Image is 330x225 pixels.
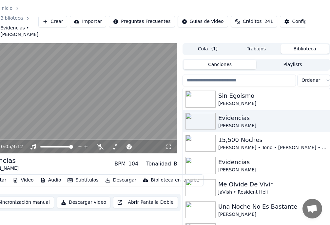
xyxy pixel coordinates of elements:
[231,16,278,27] button: Créditos241
[292,18,324,25] div: Configuración
[218,145,327,151] div: [PERSON_NAME] • Tono • [PERSON_NAME] • [PERSON_NAME]
[174,160,177,168] div: B
[38,176,64,185] button: Audio
[184,44,232,54] button: Cola
[218,135,327,145] div: 15,500 Noches
[0,5,38,38] nav: breadcrumb
[218,211,327,218] div: [PERSON_NAME]
[103,176,139,185] button: Descargar
[218,100,327,107] div: [PERSON_NAME]
[280,16,328,27] button: Configuración
[128,160,139,168] div: 104
[218,167,327,173] div: [PERSON_NAME]
[184,60,256,69] button: Canciones
[301,77,320,84] span: Ordenar
[113,197,178,208] button: Abrir Pantalla Doble
[218,180,327,189] div: Me Olvide De Vivir
[13,144,23,150] span: 4:12
[0,15,23,22] a: Biblioteca
[218,202,327,211] div: Una Noche No Es Bastante
[243,18,262,25] span: Créditos
[218,91,327,100] div: Sin Egoismo
[146,160,171,168] div: Tonalidad
[0,25,38,38] span: Evidencias • [PERSON_NAME]
[10,176,36,185] button: Video
[281,44,329,54] button: Biblioteca
[1,144,17,150] div: /
[211,46,218,52] span: ( 1 )
[38,16,67,27] button: Crear
[218,123,327,129] div: [PERSON_NAME]
[218,113,327,123] div: Evidencias
[70,16,106,27] button: Importar
[1,144,11,150] span: 0:05
[218,158,327,167] div: Evidencias
[302,199,322,218] a: Open chat
[65,176,101,185] button: Subtítulos
[256,60,329,69] button: Playlists
[264,18,273,25] span: 241
[151,177,199,183] div: Biblioteca en la nube
[218,189,327,196] div: JaVish • Resident Heli
[232,44,281,54] button: Trabajos
[109,16,175,27] button: Preguntas Frecuentes
[57,197,110,208] button: Descargar video
[0,5,12,12] a: Inicio
[178,16,228,27] button: Guías de video
[114,160,126,168] div: BPM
